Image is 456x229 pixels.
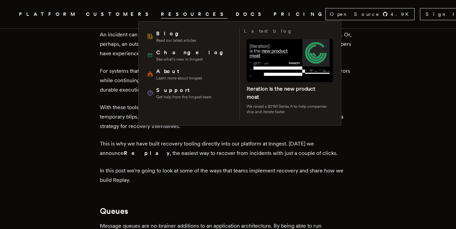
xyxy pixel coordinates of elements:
span: About [156,67,202,75]
span: Changelog [156,48,228,57]
a: ChangelogSee what's new in Inngest [144,46,235,65]
h2: Queues [100,206,356,216]
a: AboutLearn more about Inngest [144,65,235,84]
span: Learn more about Inngest [156,75,202,81]
a: SupportGet help from the Inngest team [144,84,235,102]
a: PRICING [274,10,325,19]
p: For systems that need to be reliable, automatic retries are necessary. Often, to handle intermitt... [100,66,356,95]
span: See what's new in Inngest [156,57,228,62]
button: RESOURCES [161,10,228,19]
a: CUSTOMERS [86,10,153,19]
strong: Replay [124,150,170,156]
span: Support [156,86,211,94]
a: DOCS [236,10,265,19]
span: Blog [156,30,196,38]
span: Get help from the Inngest team [156,94,211,100]
span: Open Source [330,11,380,18]
button: PLATFORM [19,10,78,19]
p: In this post we're going to look at some of the ways that teams implement recovery and share how ... [100,166,356,185]
p: An incident can take different forms. It can be a simple bug introduced somewhere in your codebas... [100,30,356,58]
span: 4.9 K [391,11,413,18]
h3: Latest blog [244,27,292,35]
p: This is why we have built recovery tooling directly into our platform at Inngest. [DATE] we annou... [100,139,356,158]
p: With these tools in hand, teams likely then implement automatic retries which help recover from t... [100,103,356,131]
a: Iteration is the new product moat [247,86,315,100]
span: Read our latest articles [156,38,196,43]
a: BlogRead our latest articles [144,27,235,46]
